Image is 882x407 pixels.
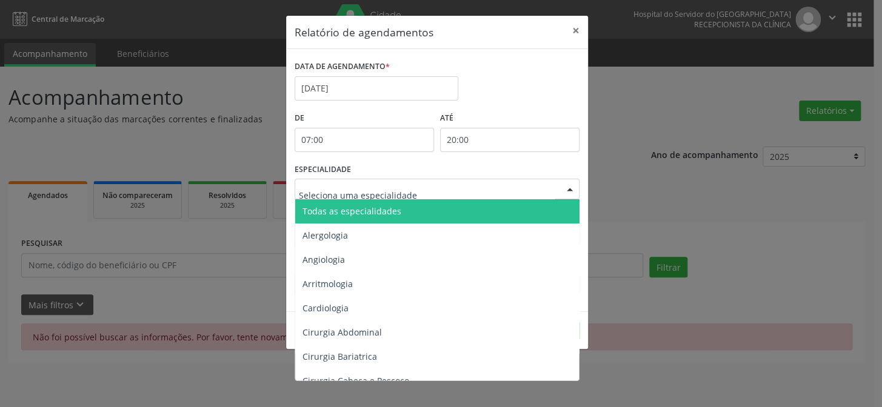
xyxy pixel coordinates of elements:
[302,278,353,290] span: Arritmologia
[302,205,401,217] span: Todas as especialidades
[295,160,351,179] label: ESPECIALIDADE
[440,109,580,128] label: ATÉ
[295,128,434,152] input: Selecione o horário inicial
[302,230,348,241] span: Alergologia
[295,109,434,128] label: De
[299,183,555,207] input: Seleciona uma especialidade
[302,254,345,265] span: Angiologia
[440,128,580,152] input: Selecione o horário final
[295,76,458,101] input: Selecione uma data ou intervalo
[302,351,377,362] span: Cirurgia Bariatrica
[302,302,349,314] span: Cardiologia
[564,16,588,45] button: Close
[302,326,382,338] span: Cirurgia Abdominal
[302,375,409,386] span: Cirurgia Cabeça e Pescoço
[295,58,390,76] label: DATA DE AGENDAMENTO
[295,24,433,40] h5: Relatório de agendamentos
